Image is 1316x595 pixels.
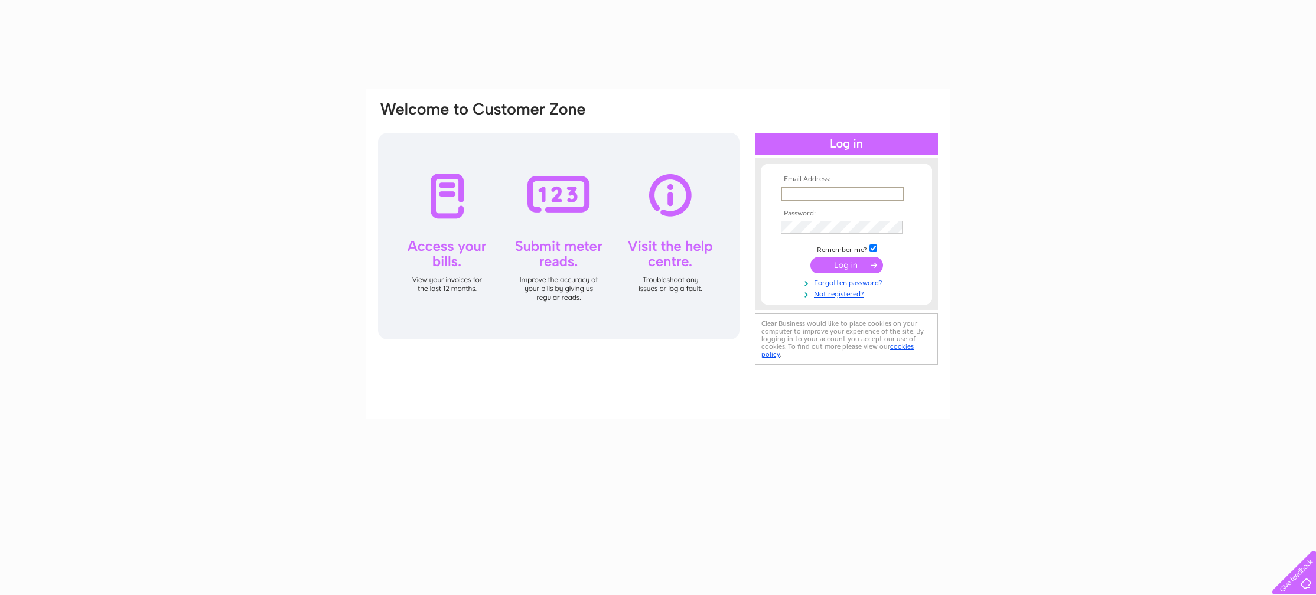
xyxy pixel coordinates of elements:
a: cookies policy [761,342,914,358]
th: Email Address: [778,175,915,184]
td: Remember me? [778,243,915,254]
a: Forgotten password? [781,276,915,287]
div: Clear Business would like to place cookies on your computer to improve your experience of the sit... [755,313,938,365]
th: Password: [778,210,915,218]
a: Not registered? [781,287,915,299]
input: Submit [810,257,883,273]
